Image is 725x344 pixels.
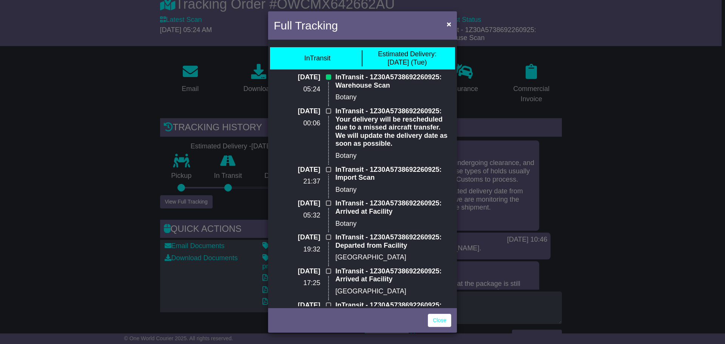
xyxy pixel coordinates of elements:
[274,73,320,82] p: [DATE]
[274,85,320,94] p: 05:24
[274,199,320,208] p: [DATE]
[335,253,451,262] p: [GEOGRAPHIC_DATA]
[428,314,451,327] a: Close
[443,16,455,32] button: Close
[335,93,451,102] p: Botany
[335,73,451,89] p: InTransit - 1Z30A5738692260925: Warehouse Scan
[274,177,320,186] p: 21:37
[335,301,451,318] p: InTransit - 1Z30A5738692260925: Departed from Facility
[335,287,451,296] p: [GEOGRAPHIC_DATA]
[335,220,451,228] p: Botany
[335,186,451,194] p: Botany
[274,17,338,34] h4: Full Tracking
[335,199,451,216] p: InTransit - 1Z30A5738692260925: Arrived at Facility
[274,107,320,116] p: [DATE]
[378,50,437,66] div: [DATE] (Tue)
[304,54,330,63] div: InTransit
[274,166,320,174] p: [DATE]
[335,233,451,250] p: InTransit - 1Z30A5738692260925: Departed from Facility
[335,166,451,182] p: InTransit - 1Z30A5738692260925: Import Scan
[447,20,451,28] span: ×
[274,279,320,287] p: 17:25
[274,245,320,254] p: 19:32
[335,152,451,160] p: Botany
[378,50,437,58] span: Estimated Delivery:
[274,119,320,128] p: 00:06
[274,211,320,220] p: 05:32
[274,233,320,242] p: [DATE]
[335,107,451,148] p: InTransit - 1Z30A5738692260925: Your delivery will be rescheduled due to a missed aircraft transf...
[274,267,320,276] p: [DATE]
[335,267,451,284] p: InTransit - 1Z30A5738692260925: Arrived at Facility
[274,301,320,310] p: [DATE]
